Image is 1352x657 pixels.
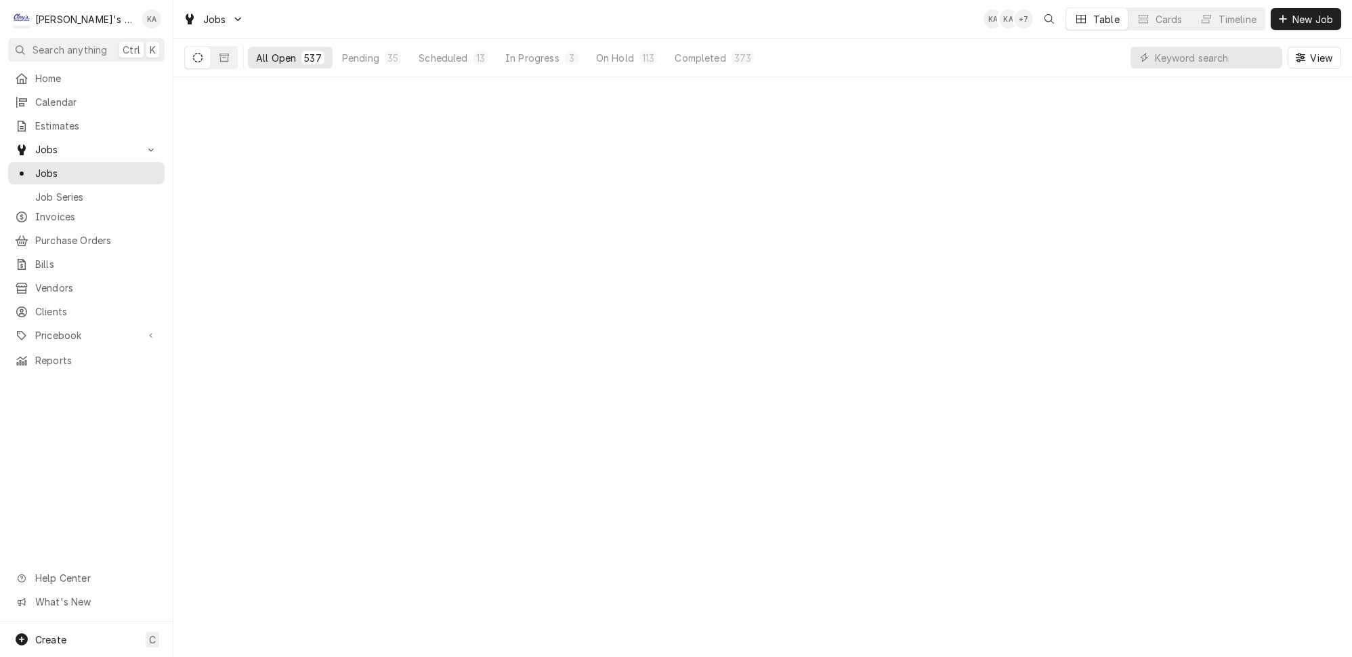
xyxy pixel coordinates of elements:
a: Bills [8,253,165,275]
button: View [1288,47,1341,68]
div: All Open [256,51,296,65]
a: Vendors [8,277,165,299]
span: View [1307,51,1335,65]
span: Reports [35,353,158,367]
a: Job Series [8,186,165,208]
span: Help Center [35,571,156,585]
div: 35 [387,51,398,65]
div: KA [999,9,1018,28]
span: Jobs [35,142,138,157]
a: Clients [8,300,165,323]
div: KA [142,9,161,28]
a: Go to Jobs [177,8,249,31]
span: Home [35,71,158,85]
div: Korey Austin's Avatar [999,9,1018,28]
div: C [12,9,31,28]
span: Jobs [203,12,226,26]
span: Jobs [35,166,158,180]
span: Invoices [35,210,158,224]
span: Job Series [35,190,158,204]
a: Go to What's New [8,591,165,613]
span: Estimates [35,119,158,133]
span: Bills [35,257,158,271]
a: Estimates [8,115,165,137]
a: Go to Help Center [8,567,165,589]
div: 373 [734,51,751,65]
button: New Job [1271,8,1341,30]
button: Open search [1038,8,1060,30]
span: Ctrl [123,43,140,57]
div: In Progress [505,51,559,65]
input: Keyword search [1155,47,1275,68]
span: Vendors [35,281,158,295]
a: Reports [8,349,165,372]
span: C [149,633,156,647]
div: Completed [675,51,725,65]
div: Korey Austin's Avatar [984,9,1002,28]
div: [PERSON_NAME]'s Refrigeration [35,12,135,26]
a: Home [8,67,165,89]
div: KA [984,9,1002,28]
div: Cards [1156,12,1183,26]
span: Calendar [35,95,158,109]
span: Search anything [33,43,107,57]
a: Purchase Orders [8,229,165,252]
span: K [150,43,156,57]
div: 3 [568,51,576,65]
div: Scheduled [419,51,467,65]
div: Pending [342,51,379,65]
span: Create [35,634,66,645]
a: Invoices [8,205,165,228]
div: Clay's Refrigeration's Avatar [12,9,31,28]
span: Pricebook [35,328,138,342]
a: Go to Pricebook [8,324,165,346]
div: 113 [642,51,654,65]
span: What's New [35,595,156,609]
a: Calendar [8,91,165,113]
div: Table [1093,12,1120,26]
span: Clients [35,304,158,319]
div: Timeline [1219,12,1256,26]
span: New Job [1290,12,1336,26]
span: Purchase Orders [35,233,158,247]
div: Korey Austin's Avatar [142,9,161,28]
a: Jobs [8,162,165,184]
div: 13 [476,51,485,65]
div: + 7 [1014,9,1033,28]
button: Search anythingCtrlK [8,38,165,62]
a: Go to Jobs [8,138,165,161]
div: On Hold [596,51,634,65]
div: 537 [304,51,321,65]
